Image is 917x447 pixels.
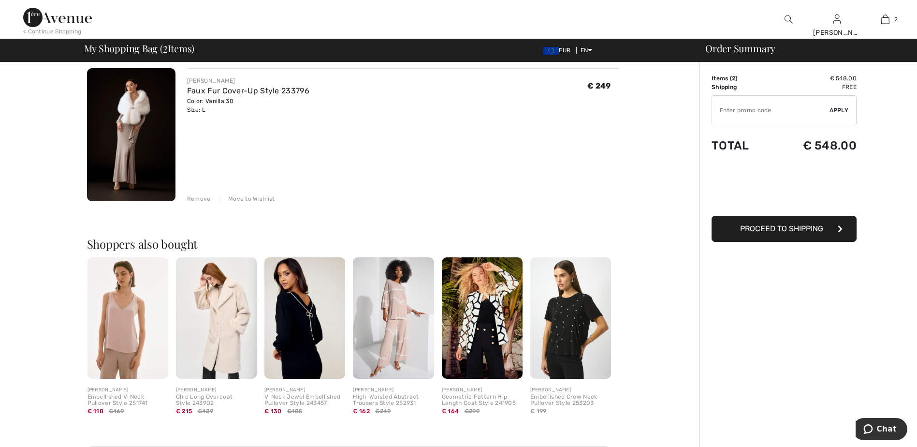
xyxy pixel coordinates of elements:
[23,8,92,27] img: 1ère Avenue
[530,387,611,394] div: [PERSON_NAME]
[87,238,619,250] h2: Shoppers also bought
[187,97,309,114] div: Color: Vanilla 30 Size: L
[881,14,889,25] img: My Bag
[587,81,611,90] span: € 249
[442,257,523,379] img: Geometric Pattern Hip-Length Coat Style 241905
[176,394,257,407] div: Chic Long Overcoat Style 243902
[264,387,345,394] div: [PERSON_NAME]
[530,408,547,415] span: € 199
[785,14,793,25] img: search the website
[712,96,830,125] input: Promo code
[23,27,82,36] div: < Continue Shopping
[176,257,257,379] img: Chic Long Overcoat Style 243902
[87,394,168,407] div: Embellished V-Neck Pullover Style 251741
[694,44,911,53] div: Order Summary
[176,408,192,415] span: € 215
[856,418,907,442] iframe: Opens a widget where you can chat to one of our agents
[353,257,434,379] img: High-Waisted Abstract Trousers Style 252931
[187,76,309,85] div: [PERSON_NAME]
[220,194,275,203] div: Move to Wishlist
[198,407,213,416] span: €429
[84,44,195,53] span: My Shopping Bag ( Items)
[442,408,459,415] span: € 164
[287,407,302,416] span: €185
[465,407,480,416] span: €299
[771,74,857,83] td: € 548.00
[375,407,391,416] span: €249
[712,129,771,162] td: Total
[264,257,345,379] img: V-Neck Jewel Embellished Pullover Style 243457
[830,106,849,115] span: Apply
[530,257,611,379] img: Embellished Crew Neck Pullover Style 253203
[353,387,434,394] div: [PERSON_NAME]
[712,216,857,242] button: Proceed to Shipping
[87,68,175,201] img: Faux Fur Cover-Up Style 233796
[109,407,124,416] span: €169
[353,408,370,415] span: € 162
[353,394,434,407] div: High-Waisted Abstract Trousers Style 252931
[581,47,593,54] span: EN
[712,74,771,83] td: Items ( )
[530,394,611,407] div: Embellished Crew Neck Pullover Style 253203
[833,15,841,24] a: Sign In
[442,387,523,394] div: [PERSON_NAME]
[264,408,282,415] span: € 130
[442,394,523,407] div: Geometric Pattern Hip-Length Coat Style 241905
[740,224,823,233] span: Proceed to Shipping
[163,41,168,54] span: 2
[894,15,898,24] span: 2
[712,83,771,91] td: Shipping
[264,394,345,407] div: V-Neck Jewel Embellished Pullover Style 243457
[861,14,909,25] a: 2
[176,387,257,394] div: [PERSON_NAME]
[187,194,211,203] div: Remove
[87,257,168,379] img: Embellished V-Neck Pullover Style 251741
[813,28,860,38] div: [PERSON_NAME]
[833,14,841,25] img: My Info
[543,47,559,55] img: Euro
[712,162,857,212] iframe: PayPal
[732,75,735,82] span: 2
[771,83,857,91] td: Free
[87,408,104,415] span: € 118
[87,387,168,394] div: [PERSON_NAME]
[543,47,574,54] span: EUR
[187,86,309,95] a: Faux Fur Cover-Up Style 233796
[771,129,857,162] td: € 548.00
